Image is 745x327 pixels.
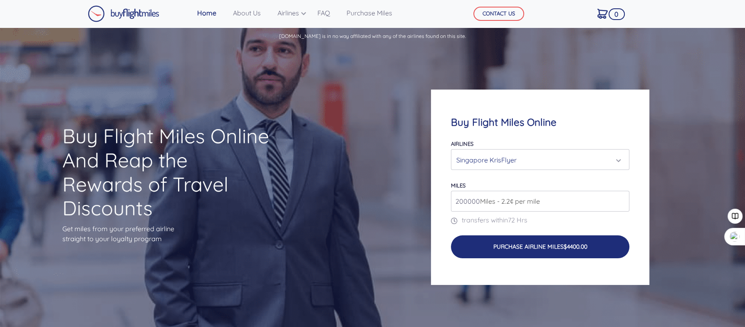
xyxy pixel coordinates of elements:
[88,5,159,22] img: Buy Flight Miles Logo
[314,5,333,21] a: FAQ
[62,224,272,244] p: Get miles from your preferred airline straight to your loyalty program
[451,215,629,225] p: transfers within
[451,182,465,189] label: miles
[473,7,524,21] button: CONTACT US
[230,5,264,21] a: About Us
[88,3,159,24] a: Buy Flight Miles Logo
[476,196,540,206] span: Miles - 2.2¢ per mile
[451,140,473,147] label: Airlines
[563,243,587,250] span: $4400.00
[508,216,527,224] span: 72 Hrs
[194,5,220,21] a: Home
[343,5,396,21] a: Purchase Miles
[274,5,304,21] a: Airlines
[451,235,629,258] button: Purchase Airline Miles$4400.00
[451,116,629,128] h4: Buy Flight Miles Online
[597,9,608,19] img: Cart
[594,5,611,22] a: 0
[62,124,272,220] h1: Buy Flight Miles Online And Reap the Rewards of Travel Discounts
[451,149,629,170] button: Singapore KrisFlyer
[609,8,625,20] span: 0
[456,152,619,168] div: Singapore KrisFlyer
